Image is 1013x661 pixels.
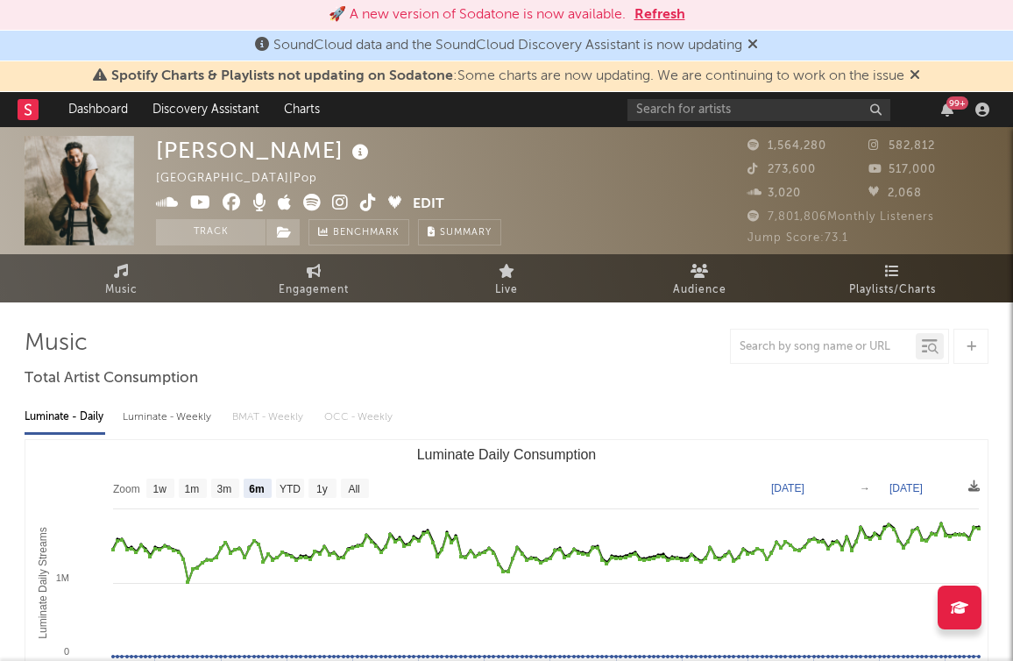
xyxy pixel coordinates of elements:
[56,572,69,583] text: 1M
[329,4,626,25] div: 🚀 A new version of Sodatone is now available.
[941,103,953,117] button: 99+
[410,254,603,302] a: Live
[185,483,200,495] text: 1m
[56,92,140,127] a: Dashboard
[796,254,988,302] a: Playlists/Charts
[946,96,968,110] div: 99 +
[860,482,870,494] text: →
[217,254,410,302] a: Engagement
[279,280,349,301] span: Engagement
[747,140,826,152] span: 1,564,280
[413,194,444,216] button: Edit
[64,646,69,657] text: 0
[25,254,217,302] a: Music
[440,228,492,238] span: Summary
[272,92,332,127] a: Charts
[495,280,518,301] span: Live
[156,219,266,245] button: Track
[868,188,922,199] span: 2,068
[868,164,936,175] span: 517,000
[673,280,726,301] span: Audience
[889,482,923,494] text: [DATE]
[156,136,373,165] div: [PERSON_NAME]
[348,483,359,495] text: All
[153,483,167,495] text: 1w
[140,92,272,127] a: Discovery Assistant
[316,483,328,495] text: 1y
[868,140,935,152] span: 582,812
[156,168,337,189] div: [GEOGRAPHIC_DATA] | Pop
[333,223,400,244] span: Benchmark
[634,4,685,25] button: Refresh
[217,483,232,495] text: 3m
[111,69,904,83] span: : Some charts are now updating. We are continuing to work on the issue
[747,232,848,244] span: Jump Score: 73.1
[123,402,215,432] div: Luminate - Weekly
[747,188,801,199] span: 3,020
[273,39,742,53] span: SoundCloud data and the SoundCloud Discovery Assistant is now updating
[771,482,804,494] text: [DATE]
[111,69,453,83] span: Spotify Charts & Playlists not updating on Sodatone
[747,211,934,223] span: 7,801,806 Monthly Listeners
[37,527,49,638] text: Luminate Daily Streams
[603,254,796,302] a: Audience
[417,447,597,462] text: Luminate Daily Consumption
[308,219,409,245] a: Benchmark
[105,280,138,301] span: Music
[849,280,936,301] span: Playlists/Charts
[910,69,920,83] span: Dismiss
[25,368,198,389] span: Total Artist Consumption
[113,483,140,495] text: Zoom
[418,219,501,245] button: Summary
[747,164,816,175] span: 273,600
[25,402,105,432] div: Luminate - Daily
[280,483,301,495] text: YTD
[747,39,758,53] span: Dismiss
[249,483,264,495] text: 6m
[731,340,916,354] input: Search by song name or URL
[627,99,890,121] input: Search for artists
